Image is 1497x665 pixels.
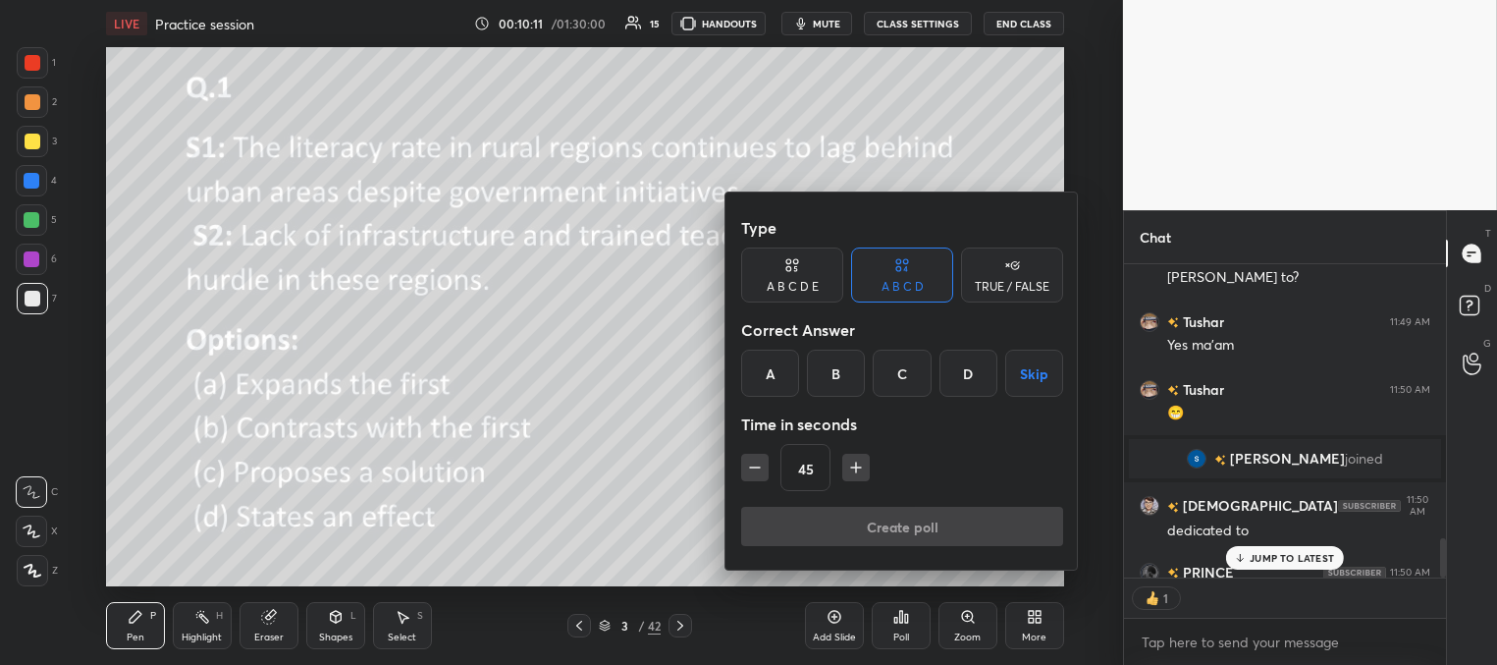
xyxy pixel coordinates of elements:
div: TRUE / FALSE [975,281,1049,293]
div: A B C D E [767,281,819,293]
div: A [741,350,799,397]
div: C [873,350,931,397]
div: Correct Answer [741,310,1063,350]
button: Skip [1005,350,1063,397]
div: D [939,350,997,397]
div: A B C D [882,281,924,293]
div: Type [741,208,1063,248]
div: B [807,350,865,397]
div: Time in seconds [741,405,1063,444]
